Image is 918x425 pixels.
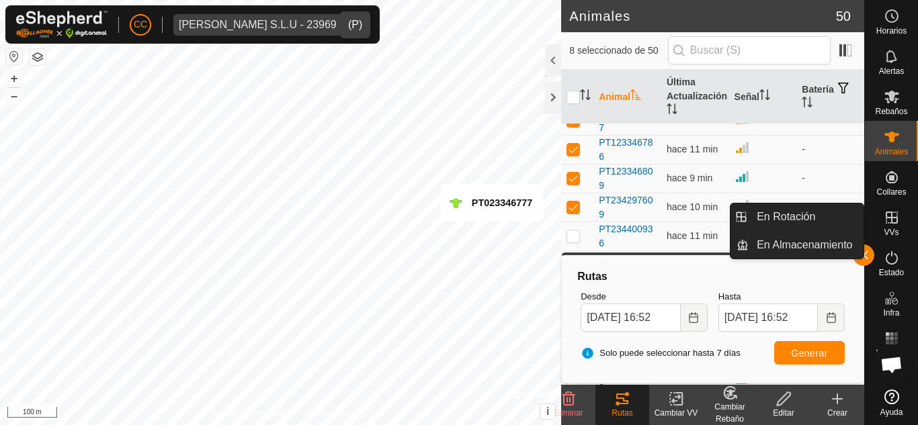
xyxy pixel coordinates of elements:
span: Animales [875,148,908,156]
th: Batería [796,70,864,124]
span: 19 sept 2025, 16:43 [667,201,718,212]
td: - [796,164,864,193]
div: Crear [810,407,864,419]
img: Logo Gallagher [16,11,108,38]
a: Ayuda [865,384,918,422]
span: Collares [876,188,906,196]
img: Intensidad de Señal [735,169,751,185]
span: En Almacenamiento [757,237,852,253]
p-sorticon: Activar para ordenar [580,91,591,102]
span: PT023346777 [472,197,532,208]
a: En Almacenamiento [749,232,864,258]
h2: Animales [569,8,836,24]
label: Desde [581,290,707,303]
td: - [796,135,864,164]
th: Animal [593,70,661,124]
p-sorticon: Activar para ordenar [630,91,641,102]
span: 19 sept 2025, 16:41 [667,230,718,241]
span: PT234297609 [599,193,656,222]
span: 8 seleccionado de 50 [569,44,667,58]
span: VVs [884,228,899,236]
p-sorticon: Activar para ordenar [759,91,770,102]
button: Capas del Mapa [30,49,46,65]
span: CC [134,17,147,32]
img: Intensidad de Señal [735,197,751,214]
span: PT123346786 [599,136,656,164]
button: + [6,70,22,87]
button: Generar [774,341,845,365]
a: En Rotación [749,203,864,230]
img: Intensidad de Señal [735,140,751,156]
span: PT123346809 [599,164,656,193]
div: Cambiar VV [649,407,703,419]
div: Editar [757,407,810,419]
li: En Almacenamiento [731,232,864,258]
span: Solo puede seleccionar hasta 7 días [581,346,741,360]
span: Infra [883,309,899,317]
p-sorticon: Activar para ordenar [667,105,677,116]
span: En Rotación [757,209,815,225]
input: Buscar (S) [668,36,831,64]
div: Rutas [575,269,850,285]
th: Señal [729,70,797,124]
div: dropdown trigger [342,14,369,36]
button: Choose Date [681,303,708,332]
span: 19 sept 2025, 16:44 [667,173,712,183]
span: Vilma Labra S.L.U - 23969 [173,14,342,36]
th: Última Actualización [661,70,729,124]
div: Cambiar Rebaño [703,401,757,425]
button: i [540,404,555,419]
span: i [546,406,549,417]
span: Mapa de Calor [868,349,915,365]
span: Alertas [879,67,904,75]
span: Estado [879,269,904,277]
div: [PERSON_NAME] S.L.U - 23969 [179,19,337,30]
span: Generar [791,348,828,359]
span: PT235004379 [599,251,656,279]
span: 50 [836,6,851,26]
a: Contáctenos [305,408,350,420]
a: Política de Privacidad [211,408,288,420]
span: Eliminar [554,408,583,418]
span: Ayuda [880,408,903,416]
span: Horarios [876,27,907,35]
label: Hasta [718,290,845,303]
div: Rutas [595,407,649,419]
span: Rebaños [875,107,907,115]
button: Choose Date [818,303,845,332]
p-sorticon: Activar para ordenar [802,99,812,109]
td: - [796,193,864,222]
div: Chat abierto [872,344,912,385]
span: PT234400936 [599,222,656,250]
span: 19 sept 2025, 16:41 [667,144,718,154]
button: – [6,88,22,104]
button: Restablecer Mapa [6,48,22,64]
li: En Rotación [731,203,864,230]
